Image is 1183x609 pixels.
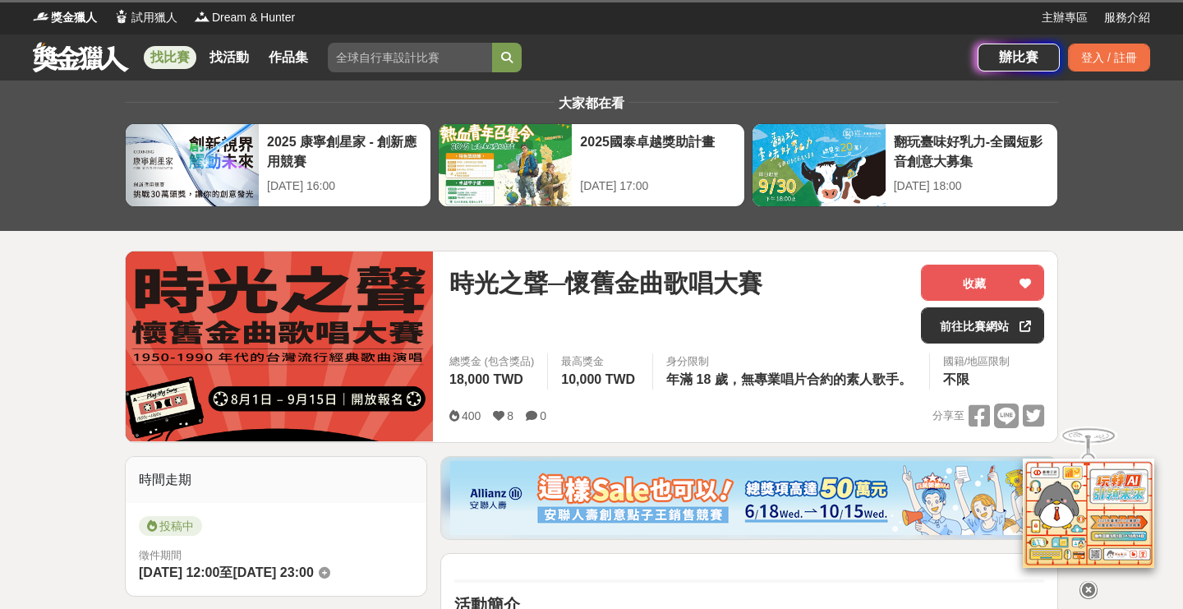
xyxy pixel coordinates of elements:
[932,404,964,428] span: 分享至
[139,565,219,579] span: [DATE] 12:00
[219,565,232,579] span: 至
[212,9,295,26] span: Dream & Hunter
[561,372,635,386] span: 10,000 TWD
[507,409,513,422] span: 8
[449,372,523,386] span: 18,000 TWD
[540,409,546,422] span: 0
[666,372,912,386] span: 年滿 18 歲，無專業唱片合約的素人歌手。
[943,372,969,386] span: 不限
[125,123,431,207] a: 2025 康寧創星家 - 創新應用競賽[DATE] 16:00
[126,457,426,503] div: 時間走期
[580,178,735,195] div: [DATE] 17:00
[449,353,534,370] span: 總獎金 (包含獎品)
[666,353,916,370] div: 身分限制
[894,178,1049,195] div: [DATE] 18:00
[462,409,481,422] span: 400
[328,43,492,72] input: 全球自行車設計比賽
[1042,9,1088,26] a: 主辦專區
[144,46,196,69] a: 找比賽
[449,265,762,302] span: 時光之聲─懷舊金曲歌唱大賽
[113,9,177,26] a: Logo試用獵人
[51,9,97,26] span: 獎金獵人
[126,251,433,441] img: Cover Image
[894,132,1049,169] div: 翻玩臺味好乳力-全國短影音創意大募集
[232,565,313,579] span: [DATE] 23:00
[33,9,97,26] a: Logo獎金獵人
[267,132,422,169] div: 2025 康寧創星家 - 創新應用競賽
[1023,459,1154,568] img: d2146d9a-e6f6-4337-9592-8cefde37ba6b.png
[978,44,1060,72] a: 辦比賽
[580,132,735,169] div: 2025國泰卓越獎助計畫
[33,8,49,25] img: Logo
[555,96,628,110] span: 大家都在看
[194,9,295,26] a: LogoDream & Hunter
[194,8,210,25] img: Logo
[561,353,639,370] span: 最高獎金
[1068,44,1150,72] div: 登入 / 註冊
[438,123,744,207] a: 2025國泰卓越獎助計畫[DATE] 17:00
[267,178,422,195] div: [DATE] 16:00
[921,265,1044,301] button: 收藏
[450,461,1048,535] img: dcc59076-91c0-4acb-9c6b-a1d413182f46.png
[943,353,1010,370] div: 國籍/地區限制
[139,516,202,536] span: 投稿中
[752,123,1058,207] a: 翻玩臺味好乳力-全國短影音創意大募集[DATE] 18:00
[1104,9,1150,26] a: 服務介紹
[131,9,177,26] span: 試用獵人
[262,46,315,69] a: 作品集
[921,307,1044,344] a: 前往比賽網站
[113,8,130,25] img: Logo
[139,549,182,561] span: 徵件期間
[203,46,255,69] a: 找活動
